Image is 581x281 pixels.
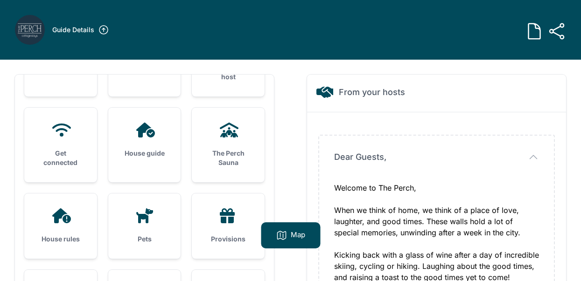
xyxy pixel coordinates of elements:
a: Provisions [192,193,265,259]
p: Map [291,230,305,241]
h3: Provisions [207,234,250,244]
h3: The Perch Sauna [207,149,250,167]
h3: Guide Details [52,25,94,34]
a: Get connected [24,108,97,182]
img: lbscve6jyqy4usxktyb5b1icebv1 [15,15,45,45]
h3: Pets [123,234,166,244]
span: Dear Guests, [334,151,386,164]
a: House guide [108,108,181,173]
button: Dear Guests, [334,151,539,164]
a: The Perch Sauna [192,108,265,182]
h3: Get connected [39,149,82,167]
h2: From your hosts [339,86,405,99]
h3: House guide [123,149,166,158]
h3: House rules [39,234,82,244]
a: Pets [108,193,181,259]
a: House rules [24,193,97,259]
a: Guide Details [52,24,109,35]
